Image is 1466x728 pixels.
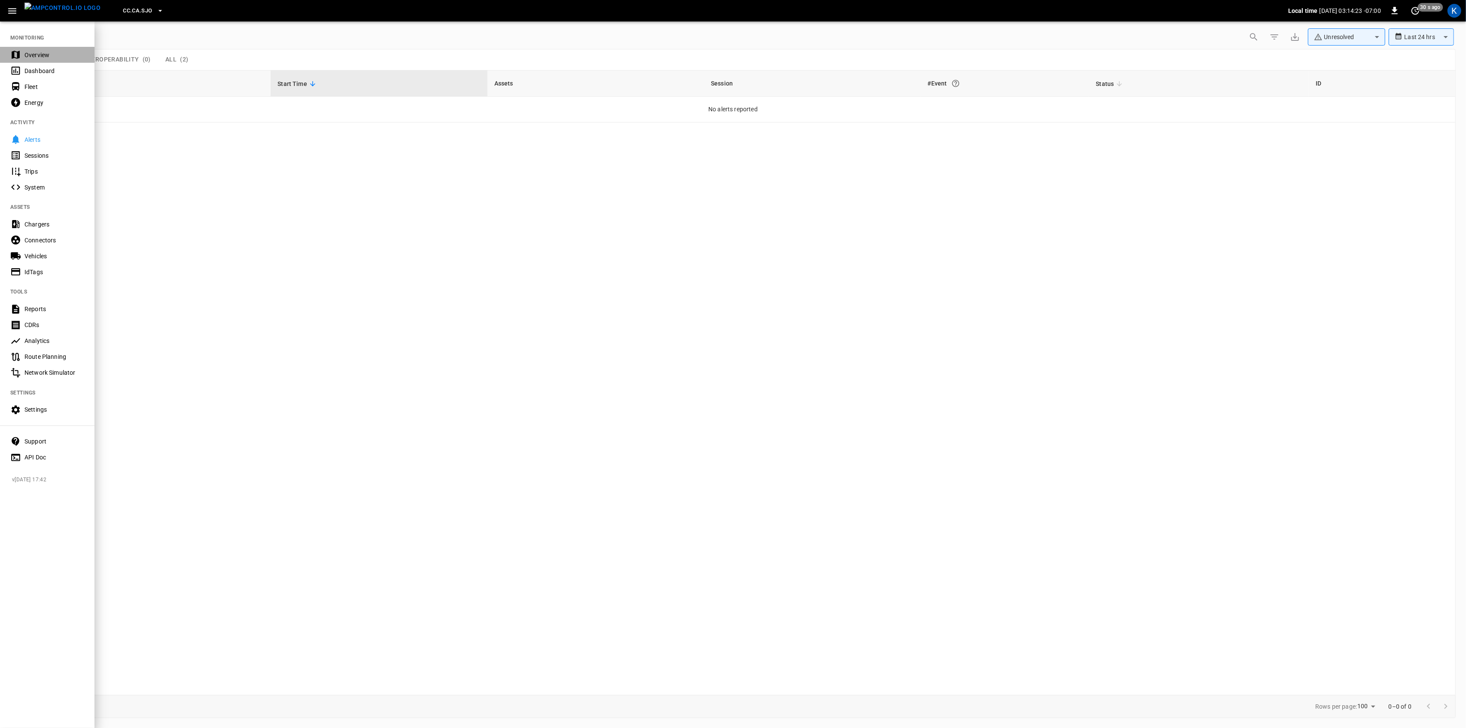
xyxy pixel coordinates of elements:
[24,305,84,313] div: Reports
[24,352,84,361] div: Route Planning
[123,6,152,16] span: CC.CA.SJO
[24,437,84,446] div: Support
[24,135,84,144] div: Alerts
[24,220,84,229] div: Chargers
[24,67,84,75] div: Dashboard
[1320,6,1381,15] p: [DATE] 03:14:23 -07:00
[24,368,84,377] div: Network Simulator
[24,51,84,59] div: Overview
[24,405,84,414] div: Settings
[1418,3,1443,12] span: 30 s ago
[24,236,84,245] div: Connectors
[24,183,84,192] div: System
[24,321,84,329] div: CDRs
[24,336,84,345] div: Analytics
[1448,4,1461,18] div: profile-icon
[24,83,84,91] div: Fleet
[24,151,84,160] div: Sessions
[24,252,84,260] div: Vehicles
[24,3,101,13] img: ampcontrol.io logo
[1288,6,1318,15] p: Local time
[1408,4,1422,18] button: set refresh interval
[24,98,84,107] div: Energy
[24,167,84,176] div: Trips
[12,476,88,484] span: v [DATE] 17:42
[24,268,84,276] div: IdTags
[24,453,84,462] div: API Doc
